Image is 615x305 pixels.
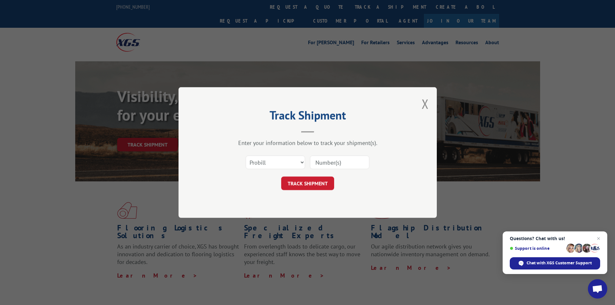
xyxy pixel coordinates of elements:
[211,139,405,147] div: Enter your information below to track your shipment(s).
[510,246,564,251] span: Support is online
[510,236,600,241] span: Questions? Chat with us!
[422,95,429,112] button: Close modal
[595,235,602,242] span: Close chat
[310,156,369,169] input: Number(s)
[527,260,592,266] span: Chat with XGS Customer Support
[281,177,334,190] button: TRACK SHIPMENT
[588,279,607,299] div: Open chat
[211,111,405,123] h2: Track Shipment
[510,257,600,269] div: Chat with XGS Customer Support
